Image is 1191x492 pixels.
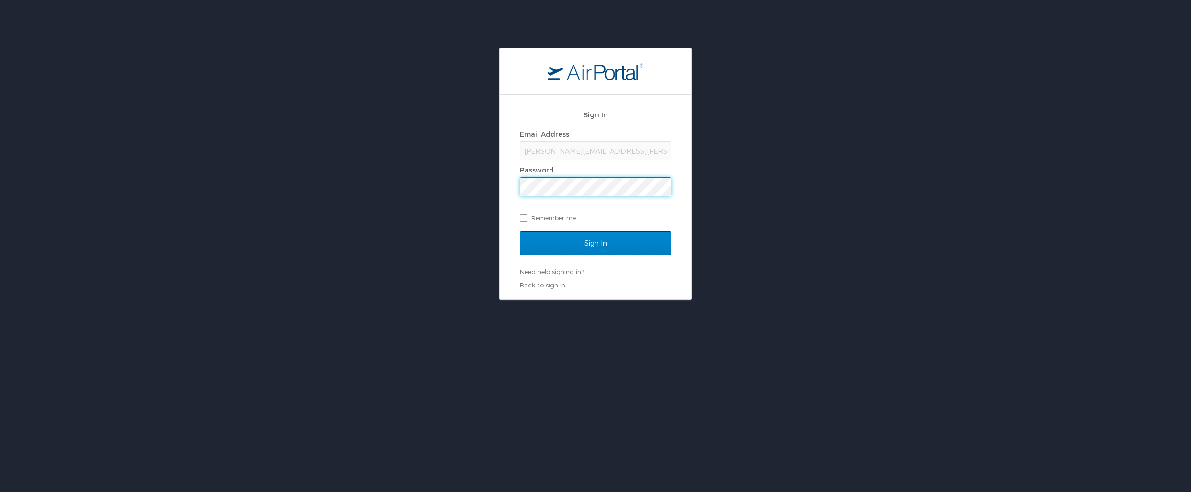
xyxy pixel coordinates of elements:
label: Email Address [520,130,569,138]
label: Remember me [520,211,671,225]
h2: Sign In [520,109,671,120]
a: Need help signing in? [520,268,584,275]
a: Back to sign in [520,281,565,289]
img: logo [548,63,643,80]
label: Password [520,166,554,174]
input: Sign In [520,231,671,255]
